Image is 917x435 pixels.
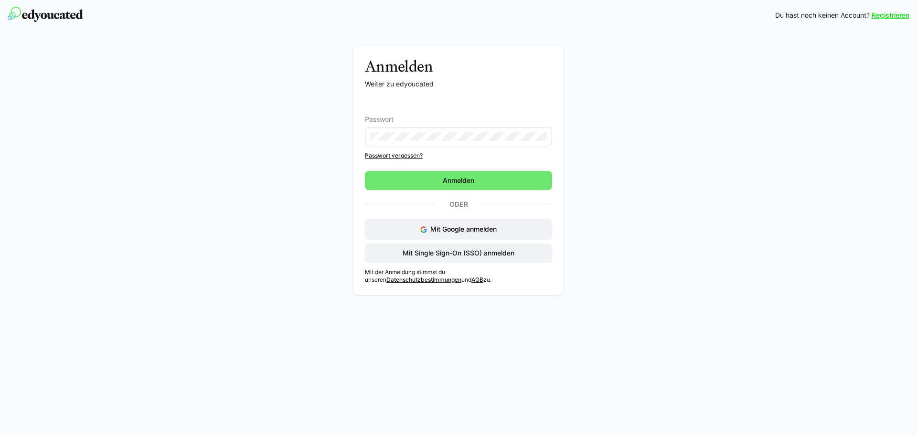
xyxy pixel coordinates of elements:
[441,176,476,185] span: Anmelden
[401,248,516,258] span: Mit Single Sign-On (SSO) anmelden
[365,79,552,89] p: Weiter zu edyoucated
[365,152,552,159] a: Passwort vergessen?
[775,11,870,20] span: Du hast noch keinen Account?
[365,57,552,75] h3: Anmelden
[365,219,552,240] button: Mit Google anmelden
[8,7,83,22] img: edyoucated
[435,198,482,211] p: Oder
[386,276,461,283] a: Datenschutzbestimmungen
[365,116,394,123] span: Passwort
[872,11,909,20] a: Registrieren
[365,171,552,190] button: Anmelden
[430,225,497,233] span: Mit Google anmelden
[365,268,552,284] p: Mit der Anmeldung stimmst du unseren und zu.
[365,244,552,263] button: Mit Single Sign-On (SSO) anmelden
[471,276,483,283] a: AGB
